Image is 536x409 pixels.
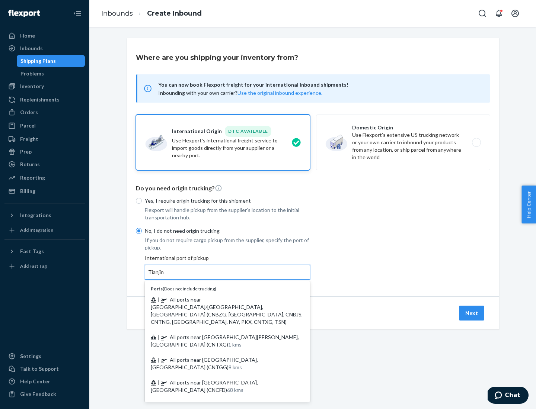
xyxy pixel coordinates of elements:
[20,70,44,77] div: Problems
[151,286,163,292] b: Ports
[491,6,506,21] button: Open notifications
[151,379,258,393] span: All ports near [GEOGRAPHIC_DATA], [GEOGRAPHIC_DATA] (CNCFD)
[4,350,85,362] a: Settings
[136,184,490,193] p: Do you need origin trucking?
[136,53,298,62] h3: Where are you shipping your inventory from?
[151,296,303,325] span: All ports near [GEOGRAPHIC_DATA]/[GEOGRAPHIC_DATA], [GEOGRAPHIC_DATA] (CNBZG, [GEOGRAPHIC_DATA], ...
[151,357,258,370] span: All ports near [GEOGRAPHIC_DATA], [GEOGRAPHIC_DATA] (CNTGG)
[70,6,85,21] button: Close Navigation
[4,80,85,92] a: Inventory
[4,388,85,400] button: Give Feedback
[20,227,53,233] div: Add Integration
[20,57,56,65] div: Shipping Plans
[20,96,60,103] div: Replenishments
[4,260,85,272] a: Add Fast Tag
[147,9,202,17] a: Create Inbound
[20,161,40,168] div: Returns
[20,365,59,373] div: Talk to Support
[145,254,310,280] div: International port of pickup
[4,245,85,257] button: Fast Tags
[4,172,85,184] a: Reporting
[20,174,45,181] div: Reporting
[145,197,310,204] p: Yes, I require origin trucking for this shipment
[148,268,165,276] input: Ports(Does not include trucking) | All ports near [GEOGRAPHIC_DATA]/[GEOGRAPHIC_DATA], [GEOGRAPHI...
[4,158,85,170] a: Returns
[488,387,529,405] iframe: Opens a widget where you can chat to one of our agents
[4,120,85,132] a: Parcel
[4,185,85,197] a: Billing
[151,334,299,348] span: All ports near [GEOGRAPHIC_DATA][PERSON_NAME], [GEOGRAPHIC_DATA] (CNTXG)
[4,146,85,158] a: Prep
[136,228,142,234] input: No, I do not need origin trucking
[145,227,310,235] p: No, I do not need origin trucking
[20,32,35,39] div: Home
[20,378,50,385] div: Help Center
[158,357,160,363] span: |
[158,296,160,303] span: |
[521,186,536,223] button: Help Center
[20,83,44,90] div: Inventory
[20,45,43,52] div: Inbounds
[158,334,160,340] span: |
[158,80,481,89] span: You can now book Flexport freight for your international inbound shipments!
[508,6,523,21] button: Open account menu
[20,135,38,143] div: Freight
[459,306,484,321] button: Next
[237,89,322,97] button: Use the original inbound experience.
[4,363,85,375] button: Talk to Support
[4,42,85,54] a: Inbounds
[20,390,56,398] div: Give Feedback
[227,387,243,393] span: 68 kms
[20,352,41,360] div: Settings
[145,206,310,221] p: Flexport will handle pickup from the supplier's location to the initial transportation hub.
[17,68,85,80] a: Problems
[158,379,160,386] span: |
[20,122,36,129] div: Parcel
[101,9,133,17] a: Inbounds
[4,133,85,145] a: Freight
[4,30,85,42] a: Home
[4,376,85,387] a: Help Center
[158,90,322,96] span: Inbounding with your own carrier?
[229,364,242,370] span: 9 kms
[20,263,47,269] div: Add Fast Tag
[4,209,85,221] button: Integrations
[17,55,85,67] a: Shipping Plans
[20,248,44,255] div: Fast Tags
[4,106,85,118] a: Orders
[228,341,242,348] span: 1 kms
[145,236,310,251] p: If you do not require cargo pickup from the supplier, specify the port of pickup.
[4,94,85,106] a: Replenishments
[95,3,208,25] ol: breadcrumbs
[151,286,216,292] span: ( Does not include trucking )
[20,187,35,195] div: Billing
[136,198,142,204] input: Yes, I require origin trucking for this shipment
[8,10,40,17] img: Flexport logo
[4,224,85,236] a: Add Integration
[20,109,38,116] div: Orders
[20,148,32,155] div: Prep
[475,6,490,21] button: Open Search Box
[20,212,51,219] div: Integrations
